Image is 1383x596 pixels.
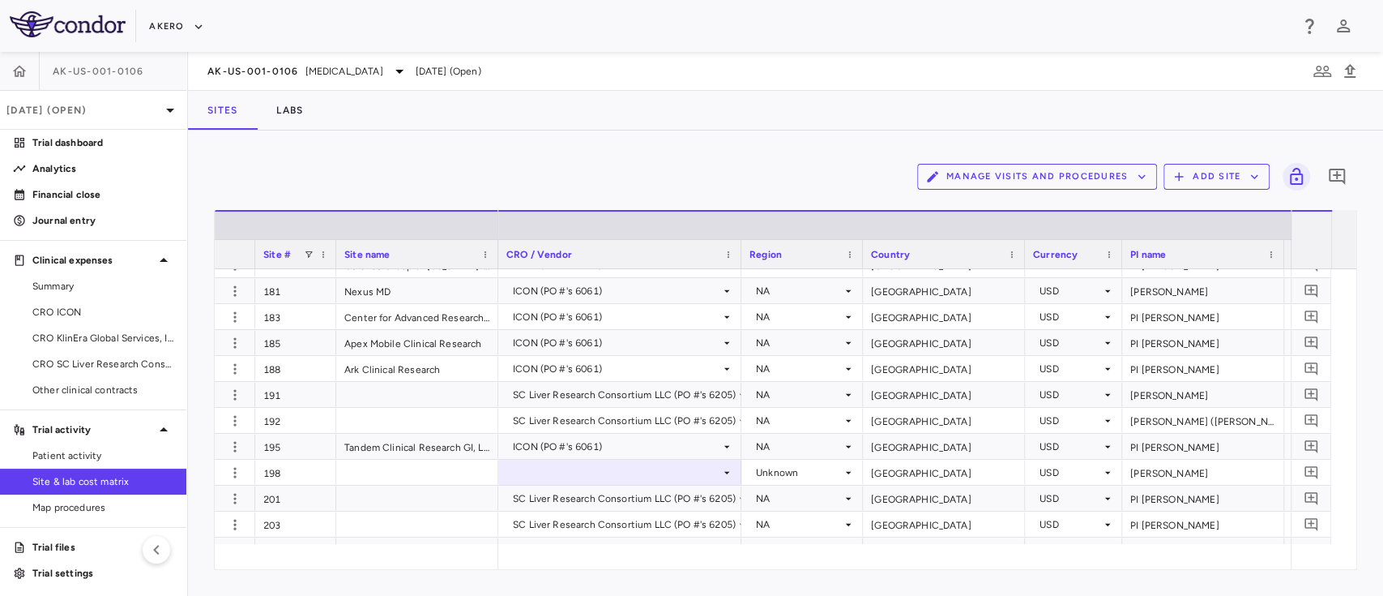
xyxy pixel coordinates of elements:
[32,540,173,555] p: Trial files
[1039,278,1101,304] div: USD
[749,249,782,260] span: Region
[1039,304,1101,330] div: USD
[255,304,336,329] div: 183
[255,460,336,485] div: 198
[513,486,736,512] div: SC Liver Research Consortium LLC (PO #'s 6205)
[756,460,842,486] div: Unknown
[1039,486,1101,512] div: USD
[863,304,1025,329] div: [GEOGRAPHIC_DATA]
[1122,330,1284,355] div: PI [PERSON_NAME]
[1304,361,1319,376] svg: Add comment
[255,278,336,303] div: 181
[1304,387,1319,402] svg: Add comment
[756,382,842,408] div: NA
[53,65,144,78] span: AK-US-001-0106
[32,357,173,371] span: CRO SC Liver Research Consortium LLC
[1039,356,1101,382] div: USD
[149,14,203,40] button: Akero
[1304,335,1319,350] svg: Add comment
[1122,538,1284,563] div: PI [PERSON_NAME]
[344,249,390,260] span: Site name
[1304,309,1319,324] svg: Add comment
[1033,249,1078,260] span: Currency
[1122,304,1284,329] div: PI [PERSON_NAME]
[1300,487,1322,509] button: Add comment
[1122,460,1284,485] div: [PERSON_NAME]
[1300,539,1322,561] button: Add comment
[513,512,736,538] div: SC Liver Research Consortium LLC (PO #'s 6205)
[255,330,336,355] div: 185
[32,331,173,345] span: CRO KlinEra Global Services, Inc
[1122,278,1284,303] div: [PERSON_NAME]
[1300,384,1322,405] button: Add comment
[32,422,154,437] p: Trial activity
[1327,167,1347,187] svg: Add comment
[1122,486,1284,511] div: PI [PERSON_NAME]
[863,330,1025,355] div: [GEOGRAPHIC_DATA]
[863,382,1025,407] div: [GEOGRAPHIC_DATA]
[1276,163,1310,191] span: You do not have permission to lock or unlock grids
[1304,257,1319,272] svg: Add comment
[32,253,154,268] p: Clinical expenses
[255,356,336,381] div: 188
[1163,164,1270,190] button: Add Site
[32,566,173,581] p: Trial settings
[263,249,291,260] span: Site #
[863,278,1025,303] div: [GEOGRAPHIC_DATA]
[1304,283,1319,298] svg: Add comment
[1300,332,1322,354] button: Add comment
[1304,517,1319,532] svg: Add comment
[32,448,173,463] span: Patient activity
[1300,461,1322,483] button: Add comment
[756,486,842,512] div: NA
[1130,249,1166,260] span: PI name
[255,486,336,511] div: 201
[756,408,842,434] div: NA
[871,249,910,260] span: Country
[863,434,1025,459] div: [GEOGRAPHIC_DATA]
[863,538,1025,563] div: [GEOGRAPHIC_DATA]
[255,512,336,537] div: 203
[863,460,1025,485] div: [GEOGRAPHIC_DATA]
[188,91,257,130] button: Sites
[1300,254,1322,276] button: Add comment
[1300,280,1322,302] button: Add comment
[207,65,299,78] span: AK-US-001-0106
[1122,382,1284,407] div: [PERSON_NAME]
[336,278,498,303] div: Nexus MD
[1304,542,1319,558] svg: Add comment
[32,474,173,489] span: Site & lab cost matrix
[1039,434,1101,460] div: USD
[32,161,173,176] p: Analytics
[863,512,1025,537] div: [GEOGRAPHIC_DATA]
[1122,434,1284,459] div: PI [PERSON_NAME]
[255,434,336,459] div: 195
[513,330,720,356] div: ICON (PO #'s 6061)
[255,408,336,433] div: 192
[756,278,842,304] div: NA
[756,304,842,330] div: NA
[255,538,336,563] div: 204
[336,434,498,459] div: Tandem Clinical Research GI, LLC
[513,434,720,460] div: ICON (PO #'s 6061)
[32,500,173,515] span: Map procedures
[863,408,1025,433] div: [GEOGRAPHIC_DATA]
[32,187,173,202] p: Financial close
[513,304,720,330] div: ICON (PO #'s 6061)
[255,382,336,407] div: 191
[32,279,173,294] span: Summary
[1304,465,1319,480] svg: Add comment
[1300,513,1322,535] button: Add comment
[756,434,842,460] div: NA
[32,305,173,319] span: CRO ICON
[336,330,498,355] div: Apex Mobile Clinical Research
[513,278,720,304] div: ICON (PO #'s 6061)
[1039,330,1101,356] div: USD
[1122,356,1284,381] div: PI [PERSON_NAME]
[305,64,383,79] span: [MEDICAL_DATA]
[1304,439,1319,454] svg: Add comment
[1039,512,1101,538] div: USD
[1300,306,1322,328] button: Add comment
[1122,512,1284,537] div: PI [PERSON_NAME]
[1122,408,1284,433] div: [PERSON_NAME] ([PERSON_NAME]) [PERSON_NAME]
